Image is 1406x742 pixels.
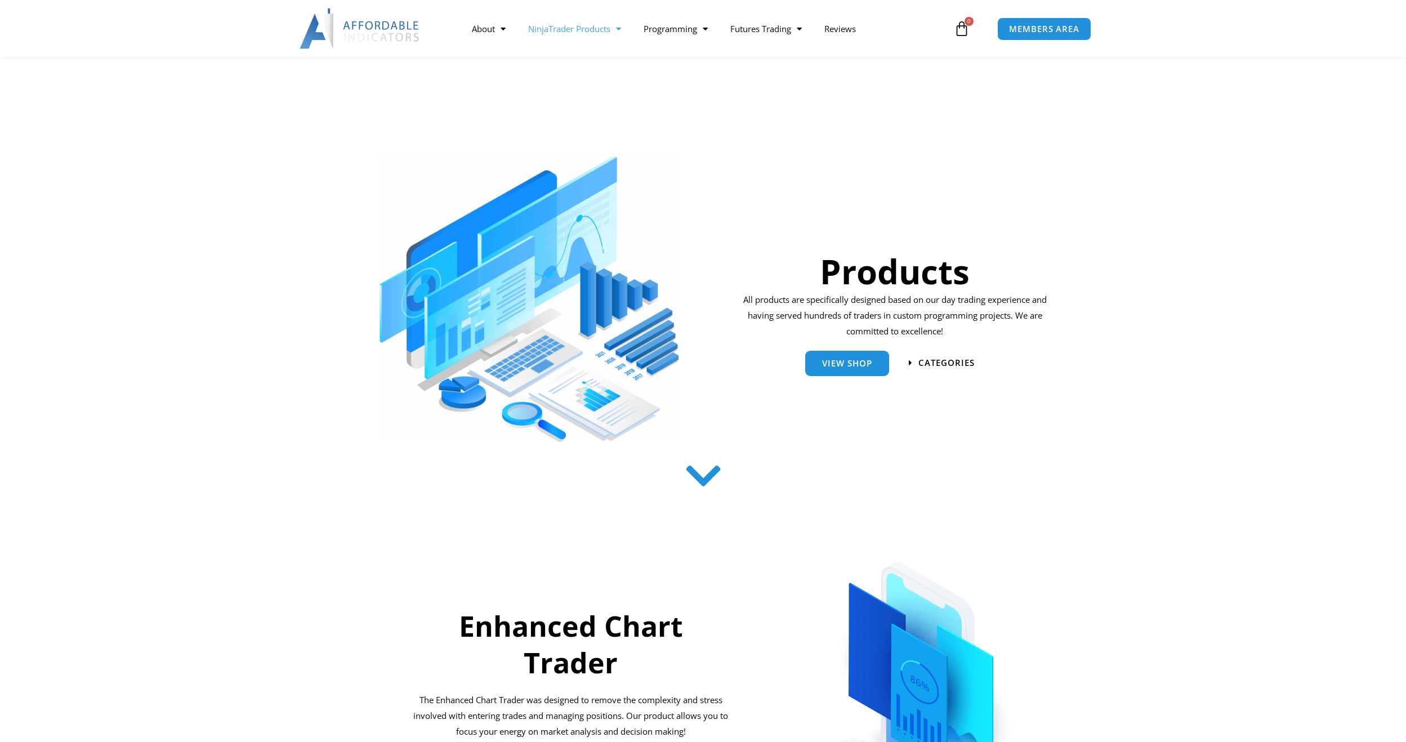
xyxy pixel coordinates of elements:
span: View Shop [822,359,872,368]
img: LogoAI | Affordable Indicators – NinjaTrader [300,8,421,49]
span: MEMBERS AREA [1009,25,1079,33]
a: Reviews [813,16,867,42]
a: NinjaTrader Products [517,16,632,42]
h1: Products [739,248,1051,295]
a: View Shop [805,351,889,376]
h2: Enhanced Chart Trader [412,608,730,681]
span: 0 [965,17,974,26]
a: categories [909,359,975,367]
nav: Menu [461,16,950,42]
a: Programming [632,16,719,42]
a: About [461,16,517,42]
p: All products are specifically designed based on our day trading experience and having served hund... [739,292,1051,339]
a: MEMBERS AREA [997,17,1091,41]
img: ProductsSection scaled | Affordable Indicators – NinjaTrader [380,157,679,442]
a: 0 [937,12,987,45]
p: The Enhanced Chart Trader was designed to remove the complexity and stress involved with entering... [412,692,730,740]
span: categories [918,359,975,367]
a: Futures Trading [719,16,813,42]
